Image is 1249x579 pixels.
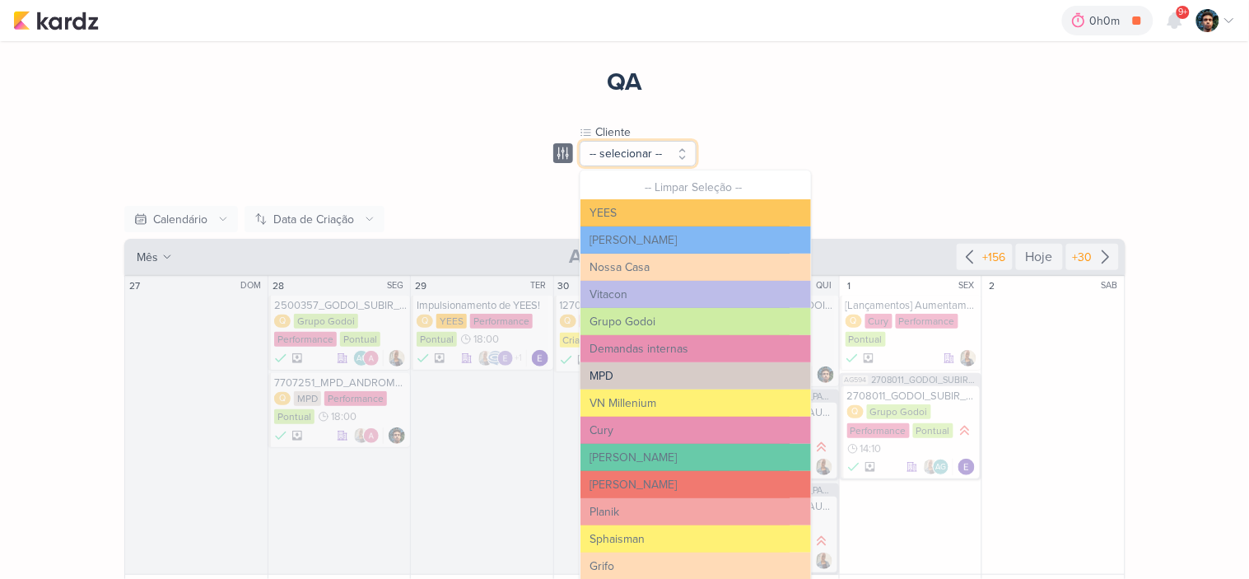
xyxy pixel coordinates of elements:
span: 2708011_GODOI_SUBIR_CONTEUDO_SOCIAL_EM_PERFORMANCE_SABIN [872,376,978,385]
div: SEG [387,279,408,292]
div: Pontual [417,332,457,347]
div: FEITO [417,350,430,367]
img: Iara Santos [816,553,832,569]
div: 2 [984,278,1000,294]
img: Iara Santos [478,350,494,367]
div: MPD [294,391,321,406]
div: 28 [270,278,287,294]
div: DOM [240,279,266,292]
button: Sphaisman [580,525,811,553]
img: Iara Santos [816,459,832,475]
div: Arquivado [865,462,875,472]
div: Pontual [846,332,886,347]
img: Eduardo Quaresma [532,350,548,367]
div: SEX [959,279,980,292]
div: Q [274,392,291,405]
div: 7707251_MPD_ANDROMEDA_REDIRECIONAMENTO_LINK_MORADA [274,376,407,390]
img: Iara Santos [389,350,405,367]
div: 12707231_TISHMAN_PEÇAS_AJUSTADAS_FEED_ALAMEDA [560,299,692,312]
div: Responsável: Nelito Junior [389,427,405,444]
button: YEES [580,199,811,226]
span: 18:00 [473,334,499,345]
div: 30 [556,278,572,294]
div: TER [531,279,552,292]
div: QUI [817,279,837,292]
div: Criação [560,333,599,348]
div: Arquivado [578,355,588,365]
div: Performance [847,423,910,438]
div: Colaboradores: Aline Gimenez Graciano, Alessandra Gomes [353,350,384,367]
button: Calendário [124,206,238,232]
div: Data de Criação [274,211,355,228]
div: Responsável: Iara Santos [389,350,405,367]
div: [Lançamentos] Aumentamos o lance em 30% [846,299,978,312]
div: Cury [865,314,892,329]
span: +1 [514,352,523,365]
div: Performance [470,314,533,329]
div: Responsável: Eduardo Quaresma [958,459,975,475]
button: [PERSON_NAME] [580,444,811,471]
div: 2500357_GODOI_SUBIR_VÍDEO_MANIFESTO_VERSAO_REDUZIDA_SABIN_V2 [274,299,407,312]
div: Responsável: Iara Santos [816,459,832,475]
img: Alessandra Gomes [363,350,380,367]
span: 9+ [1179,6,1188,19]
img: Iara Santos [353,427,370,444]
span: 14:10 [860,443,882,455]
div: Performance [896,314,958,329]
div: 2708011_GODOI_SUBIR_CONTEUDO_SOCIAL_EM_PERFORMANCE_ALBERT SABIN [847,390,976,403]
button: Demandas internas [580,335,811,362]
div: Q [847,405,864,418]
div: Cliente [596,124,697,141]
div: Aline Gimenez Graciano [933,459,949,475]
div: SAB [1102,279,1123,292]
button: [PERSON_NAME] [580,226,811,254]
button: Planik [580,498,811,525]
img: Iara Santos [923,459,939,475]
div: QA [607,68,642,97]
img: Caroline Traven De Andrade [487,350,504,367]
div: Pontual [913,423,953,438]
div: Responsável: Iara Santos [960,350,976,367]
img: Nelito Junior [389,427,405,444]
img: Nelito Junior [818,367,834,383]
img: Alessandra Gomes [363,427,380,444]
div: Colaboradores: Iara Santos, Aline Gimenez Graciano [923,459,953,475]
button: Cury [580,417,811,444]
img: kardz.app [13,11,99,30]
div: +156 [980,249,1009,266]
div: +30 [1070,249,1096,266]
p: AG [357,355,367,363]
button: [PERSON_NAME] [580,471,811,498]
div: Hoje [1016,244,1063,270]
div: Responsável: Eduardo Quaresma [532,350,548,367]
div: Colaboradores: Iara Santos, Caroline Traven De Andrade, Eduardo Quaresma, Alessandra Gomes [478,350,527,367]
div: Q [417,315,433,328]
div: Performance [324,391,387,406]
div: YEES [436,314,467,329]
img: Eduardo Quaresma [497,350,514,367]
div: 0h0m [1090,12,1125,30]
div: Grupo Godoi [867,404,931,419]
button: Grupo Godoi [580,308,811,335]
p: AG [936,464,947,472]
span: 18:00 [331,411,357,423]
div: Aline Gimenez Graciano [353,350,370,367]
span: mês [137,249,159,266]
div: Pontual [340,332,380,347]
button: Nossa Casa [580,254,811,281]
img: Nelito Junior [1196,9,1219,32]
button: MPD [580,362,811,390]
span: 2025 [570,244,680,270]
span: AG594 [843,376,869,385]
div: Responsável: Iara Santos [816,553,832,569]
div: 1 [841,278,858,294]
div: Grupo Godoi [294,314,358,329]
div: Calendário [154,211,208,228]
div: Prioridade Alta [813,533,830,549]
div: Q [560,315,576,328]
div: Q [846,315,862,328]
img: Eduardo Quaresma [958,459,975,475]
div: Arquivado [864,353,874,363]
button: Data de Criação [245,206,384,232]
button: -- selecionar -- [580,141,697,166]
